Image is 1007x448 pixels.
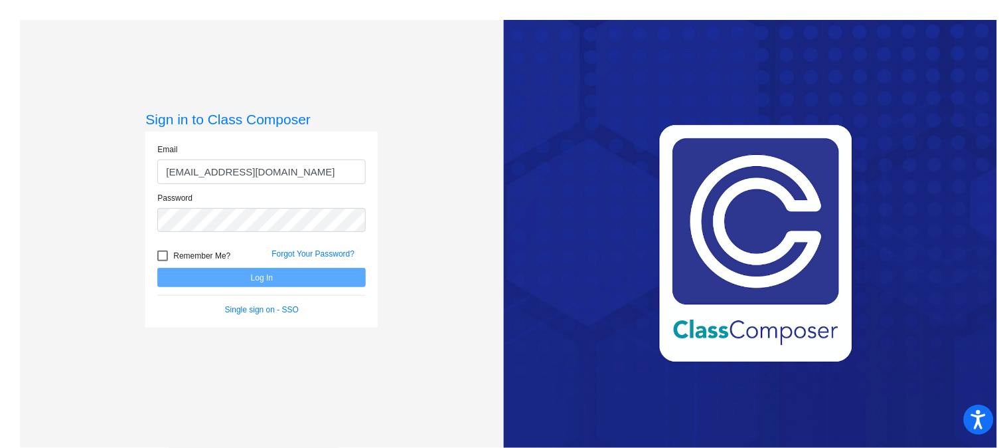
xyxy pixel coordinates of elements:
[225,305,299,314] a: Single sign on - SSO
[145,111,378,128] h3: Sign in to Class Composer
[157,192,193,204] label: Password
[157,268,366,287] button: Log In
[173,248,230,264] span: Remember Me?
[157,144,177,156] label: Email
[271,249,354,259] a: Forgot Your Password?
